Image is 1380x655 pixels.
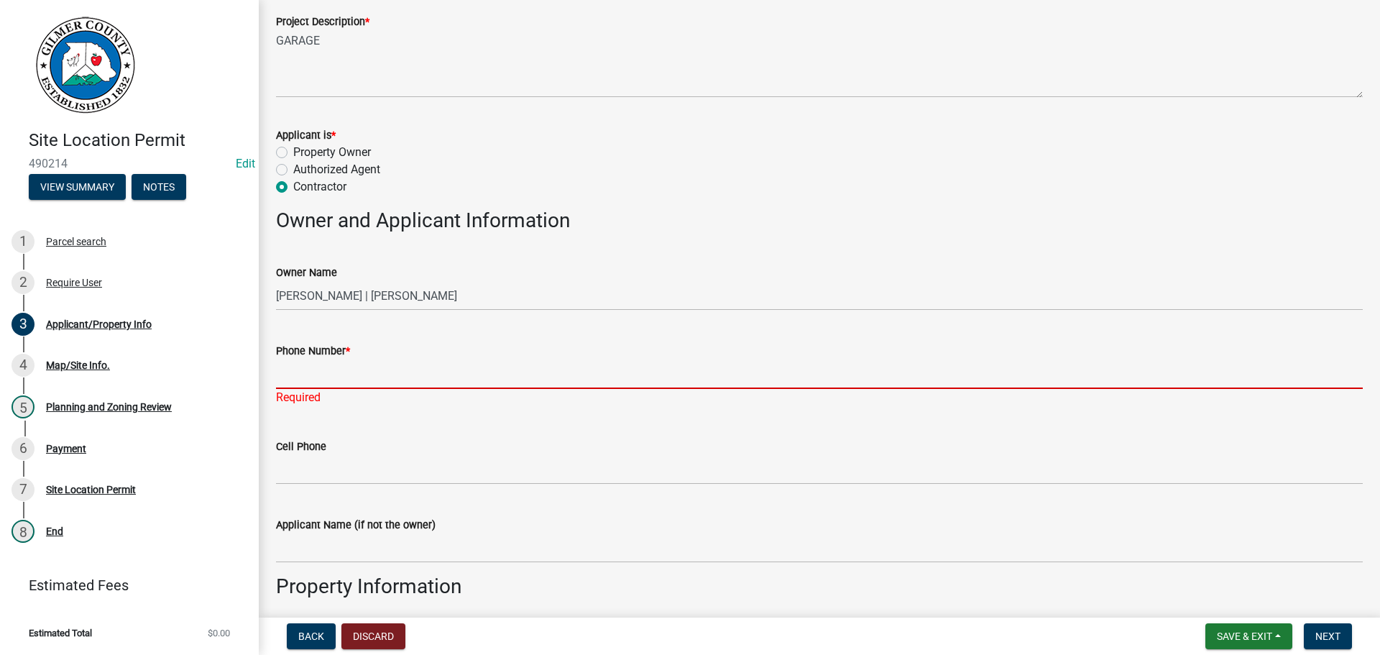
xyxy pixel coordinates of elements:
h3: Owner and Applicant Information [276,209,1363,233]
label: Property Owner [293,144,371,161]
div: End [46,526,63,536]
div: Site Location Permit [46,485,136,495]
div: 5 [11,395,34,418]
h3: Property Information [276,574,1363,599]
div: 6 [11,437,34,460]
div: 1 [11,230,34,253]
a: Estimated Fees [11,571,236,600]
label: Applicant is [276,131,336,141]
div: 8 [11,520,34,543]
h4: Site Location Permit [29,130,247,151]
label: Cell Phone [276,442,326,452]
a: Edit [236,157,255,170]
wm-modal-confirm: Edit Application Number [236,157,255,170]
label: Authorized Agent [293,161,380,178]
span: Back [298,631,324,642]
wm-modal-confirm: Notes [132,182,186,193]
span: $0.00 [208,628,230,638]
img: Gilmer County, Georgia [29,15,137,115]
button: Discard [341,623,405,649]
div: 7 [11,478,34,501]
button: Save & Exit [1205,623,1292,649]
label: Applicant Name (if not the owner) [276,521,436,531]
div: Planning and Zoning Review [46,402,172,412]
wm-modal-confirm: Summary [29,182,126,193]
button: Notes [132,174,186,200]
div: 4 [11,354,34,377]
div: Map/Site Info. [46,360,110,370]
label: Owner Name [276,268,337,278]
span: Next [1315,631,1340,642]
button: View Summary [29,174,126,200]
div: Payment [46,444,86,454]
label: Project Description [276,17,369,27]
span: Estimated Total [29,628,92,638]
div: Applicant/Property Info [46,319,152,329]
div: Require User [46,278,102,288]
button: Next [1304,623,1352,649]
div: Parcel search [46,237,106,247]
div: Required [276,389,1363,406]
button: Back [287,623,336,649]
div: 2 [11,271,34,294]
div: 3 [11,313,34,336]
label: Phone Number [276,347,350,357]
label: Contractor [293,178,346,196]
span: 490214 [29,157,230,170]
span: Save & Exit [1217,631,1272,642]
